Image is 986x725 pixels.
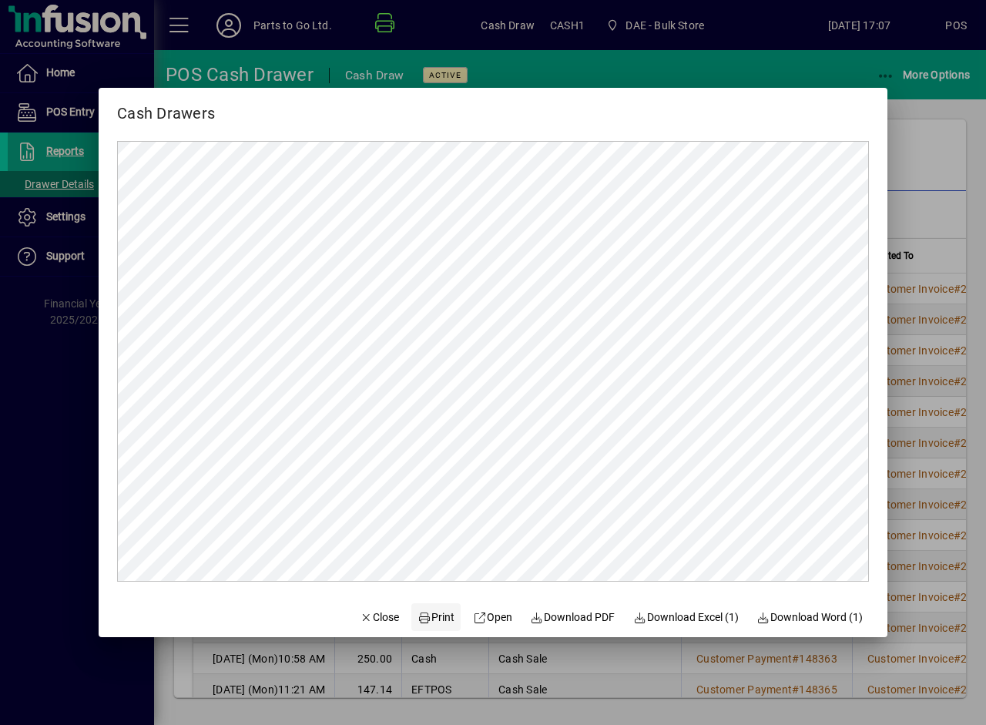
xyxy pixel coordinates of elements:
span: Open [473,609,512,626]
button: Close [354,603,406,631]
button: Print [411,603,461,631]
a: Open [467,603,518,631]
button: Download Excel (1) [627,603,745,631]
span: Download Excel (1) [633,609,739,626]
button: Download Word (1) [751,603,870,631]
span: Close [360,609,400,626]
h2: Cash Drawers [99,88,233,126]
a: Download PDF [525,603,622,631]
span: Download Word (1) [757,609,864,626]
span: Print [418,609,454,626]
span: Download PDF [531,609,615,626]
